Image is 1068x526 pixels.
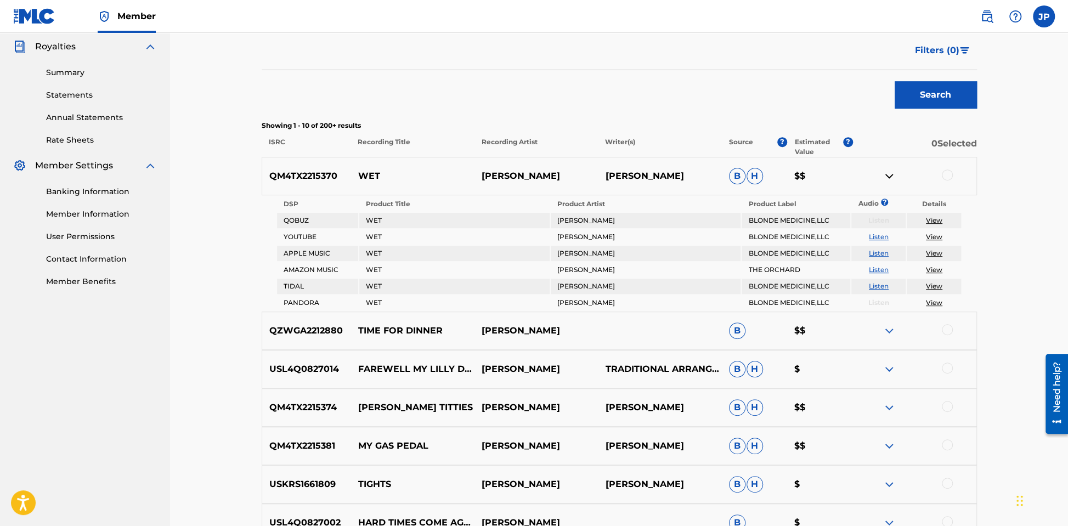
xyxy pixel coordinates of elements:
span: B [729,168,745,184]
p: [PERSON_NAME] [474,169,598,183]
span: H [747,476,763,493]
span: Filters ( 0 ) [915,44,959,57]
td: TIDAL [277,279,359,294]
a: Listen [869,265,889,274]
a: Listen [869,249,889,257]
span: Member [117,10,156,22]
a: Member Benefits [46,276,157,287]
td: BLONDE MEDICINE,LLC [742,279,850,294]
td: WET [359,279,550,294]
img: contract [883,169,896,183]
td: WET [359,295,550,310]
th: DSP [277,196,359,212]
span: H [747,438,763,454]
img: help [1009,10,1022,23]
td: WET [359,213,550,228]
td: QOBUZ [277,213,359,228]
p: USL4Q0827014 [262,363,351,376]
span: H [747,361,763,377]
p: $ [787,478,852,491]
span: ? [777,137,787,147]
p: $$ [787,324,852,337]
img: MLC Logo [13,8,55,24]
td: BLONDE MEDICINE,LLC [742,213,850,228]
td: BLONDE MEDICINE,LLC [742,295,850,310]
img: expand [883,478,896,491]
p: MY GAS PEDAL [351,439,474,453]
p: QM4TX2215370 [262,169,351,183]
p: TRADITIONAL ARRANGED BY [PERSON_NAME] [598,363,721,376]
div: Drag [1016,484,1023,517]
p: $$ [787,401,852,414]
img: Royalties [13,40,26,53]
p: Estimated Value [795,137,843,157]
td: WET [359,229,550,245]
img: expand [144,40,157,53]
td: [PERSON_NAME] [551,262,741,278]
span: H [747,399,763,416]
p: TIGHTS [351,478,474,491]
div: Chat Widget [1013,473,1068,526]
span: B [729,438,745,454]
p: WET [351,169,474,183]
p: Listen [851,298,906,308]
img: expand [883,401,896,414]
p: [PERSON_NAME] [474,363,598,376]
span: H [747,168,763,184]
td: [PERSON_NAME] [551,246,741,261]
button: Search [895,81,977,109]
p: Writer(s) [598,137,722,157]
img: expand [883,363,896,376]
td: [PERSON_NAME] [551,279,741,294]
p: $$ [787,439,852,453]
img: Top Rightsholder [98,10,111,23]
p: Listen [851,216,906,225]
span: B [729,361,745,377]
p: 0 Selected [853,137,977,157]
a: Contact Information [46,253,157,265]
td: [PERSON_NAME] [551,295,741,310]
a: User Permissions [46,231,157,242]
p: $ [787,363,852,376]
div: User Menu [1033,5,1055,27]
td: AMAZON MUSIC [277,262,359,278]
img: expand [883,439,896,453]
p: Showing 1 - 10 of 200+ results [262,121,977,131]
p: QM4TX2215374 [262,401,351,414]
p: FAREWELL MY LILLY DEAR [351,363,474,376]
td: APPLE MUSIC [277,246,359,261]
td: WET [359,246,550,261]
a: Listen [869,233,889,241]
a: Statements [46,89,157,101]
p: [PERSON_NAME] TITTIES [351,401,474,414]
div: Help [1004,5,1026,27]
td: BLONDE MEDICINE,LLC [742,246,850,261]
td: WET [359,262,550,278]
td: YOUTUBE [277,229,359,245]
a: View [926,233,942,241]
a: Banking Information [46,186,157,197]
a: Member Information [46,208,157,220]
span: B [729,476,745,493]
a: Public Search [976,5,998,27]
span: Member Settings [35,159,113,172]
p: Recording Title [351,137,474,157]
button: Filters (0) [908,37,977,64]
td: PANDORA [277,295,359,310]
span: B [729,399,745,416]
img: search [980,10,993,23]
p: TIME FOR DINNER [351,324,474,337]
a: Listen [869,282,889,290]
span: B [729,323,745,339]
a: Rate Sheets [46,134,157,146]
p: [PERSON_NAME] [474,478,598,491]
p: [PERSON_NAME] [598,478,721,491]
span: ? [843,137,853,147]
img: Member Settings [13,159,26,172]
p: [PERSON_NAME] [598,439,721,453]
td: BLONDE MEDICINE,LLC [742,229,850,245]
a: Summary [46,67,157,78]
a: View [926,216,942,224]
p: [PERSON_NAME] [474,401,598,414]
